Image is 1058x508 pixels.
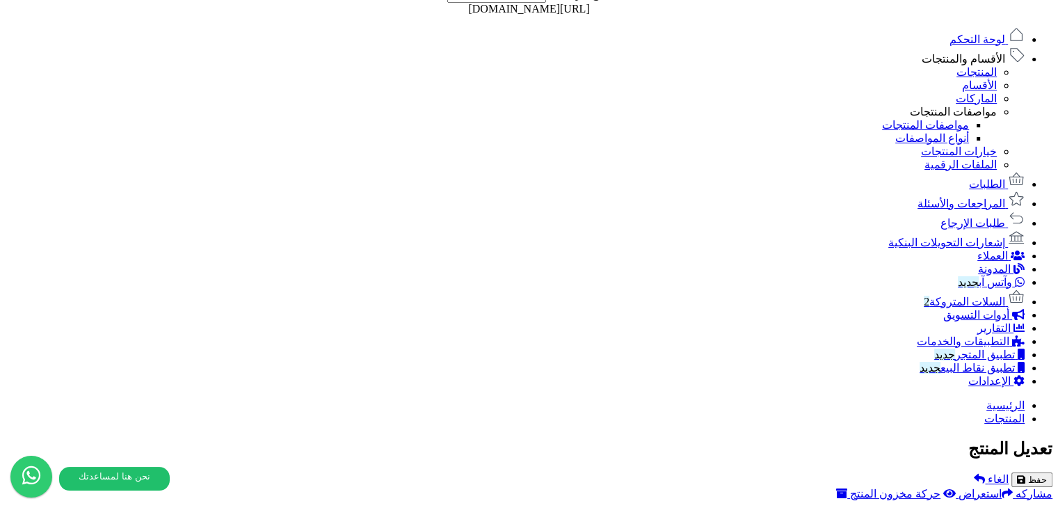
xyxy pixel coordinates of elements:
a: الأقسام [962,79,997,91]
span: المراجعات والأسئلة [917,198,1005,209]
a: أدوات التسويق [943,309,1025,321]
a: الماركات [956,93,997,104]
a: وآتس آبجديد [958,276,1025,288]
a: الإعدادات [968,375,1025,387]
span: التطبيقات والخدمات [917,335,1009,347]
a: مواصفات المنتجات [882,119,969,131]
a: استعراض [943,488,1002,500]
a: لوحة التحكم [949,33,1025,45]
a: المنتجات [956,66,997,78]
a: حركة مخزون المنتج [836,488,940,500]
a: العملاء [977,250,1025,262]
button: حفظ [1011,473,1052,487]
span: وآتس آب [958,276,1012,288]
a: أنواع المواصفات [895,132,969,144]
a: التطبيقات والخدمات [917,335,1025,347]
a: السلات المتروكة2 [924,296,1025,308]
a: التقارير [977,322,1025,334]
a: تطبيق نقاط البيعجديد [920,362,1025,374]
a: خيارات المنتجات [921,145,997,157]
span: الغاء [988,473,1009,485]
span: المدونة [978,263,1011,275]
a: مشاركه [1002,488,1052,500]
a: طلبات الإرجاع [940,217,1025,229]
a: المدونة [978,263,1025,275]
span: السلات المتروكة [924,296,1005,308]
span: 2 [924,296,929,308]
span: جديد [958,276,979,288]
span: العملاء [977,250,1008,262]
span: الطلبات [969,178,1005,190]
h2: تعديل المنتج [6,439,1052,459]
span: حركة مخزون المنتج [850,488,940,500]
span: جديد [920,362,940,374]
span: الأقسام والمنتجات [922,53,1005,65]
a: الرئيسية [986,399,1025,411]
span: مشاركه [1016,488,1052,500]
div: [URL][DOMAIN_NAME] [6,3,1052,15]
a: مواصفات المنتجات [910,106,997,118]
a: الملفات الرقمية [924,159,997,170]
span: استعراض [959,488,1002,500]
span: تطبيق نقاط البيع [920,362,1015,374]
span: جديد [934,349,955,360]
a: تطبيق المتجرجديد [934,349,1025,360]
a: إشعارات التحويلات البنكية [888,237,1025,248]
span: التقارير [977,322,1011,334]
span: إشعارات التحويلات البنكية [888,237,1005,248]
span: أدوات التسويق [943,309,1009,321]
span: الإعدادات [968,375,1011,387]
a: الغاء [974,473,1009,485]
a: الطلبات [969,178,1025,190]
span: طلبات الإرجاع [940,217,1005,229]
a: المراجعات والأسئلة [917,198,1025,209]
span: تطبيق المتجر [934,349,1015,360]
span: لوحة التحكم [949,33,1005,45]
span: حفظ [1028,475,1047,485]
a: المنتجات [984,413,1025,424]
